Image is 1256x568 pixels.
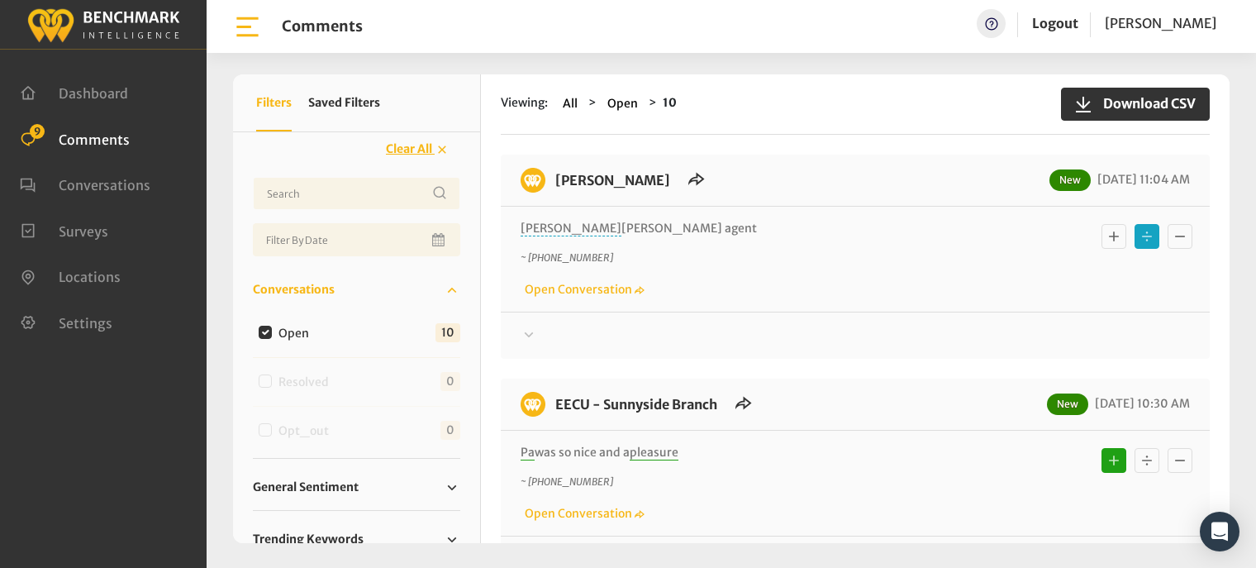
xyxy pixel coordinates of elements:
[1049,169,1091,191] span: New
[545,168,680,193] h6: EECU - Perrin
[501,94,548,113] span: Viewing:
[1093,93,1196,113] span: Download CSV
[26,4,180,45] img: benchmark
[521,506,645,521] a: Open Conversation
[20,130,130,146] a: Comments 9
[521,445,535,461] span: Pa
[59,314,112,331] span: Settings
[602,94,643,113] button: Open
[253,475,460,500] a: General Sentiment
[440,372,460,391] span: 0
[521,221,621,236] span: [PERSON_NAME]
[1105,9,1216,38] a: [PERSON_NAME]
[1061,88,1210,121] button: Download CSV
[253,531,364,548] span: Trending Keywords
[20,222,108,238] a: Surveys
[273,422,342,440] label: Opt_out
[20,313,112,330] a: Settings
[253,479,359,496] span: General Sentiment
[256,74,292,131] button: Filters
[440,421,460,440] span: 0
[30,124,45,139] span: 9
[521,392,545,417] img: benchmark
[308,74,380,131] button: Saved Filters
[1105,15,1216,31] span: [PERSON_NAME]
[59,177,150,193] span: Conversations
[555,172,670,189] a: [PERSON_NAME]
[1097,220,1197,253] div: Basic example
[1093,172,1190,187] span: [DATE] 11:04 AM
[386,141,432,156] span: Clear All
[555,396,717,413] a: EECU - Sunnyside Branch
[375,135,460,164] button: Clear All
[1200,512,1239,551] div: Open Intercom Messenger
[273,374,342,391] label: Resolved
[521,251,613,264] i: ~ [PHONE_NUMBER]
[1097,444,1197,477] div: Basic example
[521,168,545,193] img: benchmark
[20,84,128,100] a: Dashboard
[630,445,678,461] span: pleasure
[1047,394,1088,415] span: New
[233,12,262,41] img: bar
[1032,9,1078,38] a: Logout
[59,85,128,102] span: Dashboard
[59,269,121,285] span: Locations
[59,131,130,147] span: Comments
[253,281,335,298] span: Conversations
[253,527,460,552] a: Trending Keywords
[273,325,322,342] label: Open
[558,94,583,113] button: All
[521,475,613,488] i: ~ [PHONE_NUMBER]
[59,222,108,239] span: Surveys
[1032,15,1078,31] a: Logout
[521,282,645,297] a: Open Conversation
[521,220,1023,237] p: [PERSON_NAME] agent
[521,444,1023,461] p: was so nice and a
[545,392,727,417] h6: EECU - Sunnyside Branch
[253,177,460,210] input: Username
[253,278,460,303] a: Conversations
[253,223,460,256] input: Date range input field
[1091,396,1190,411] span: [DATE] 10:30 AM
[429,223,450,256] button: Open Calendar
[282,17,363,36] h1: Comments
[20,267,121,284] a: Locations
[663,95,677,110] strong: 10
[435,323,460,342] span: 10
[259,326,272,339] input: Open
[20,175,150,192] a: Conversations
